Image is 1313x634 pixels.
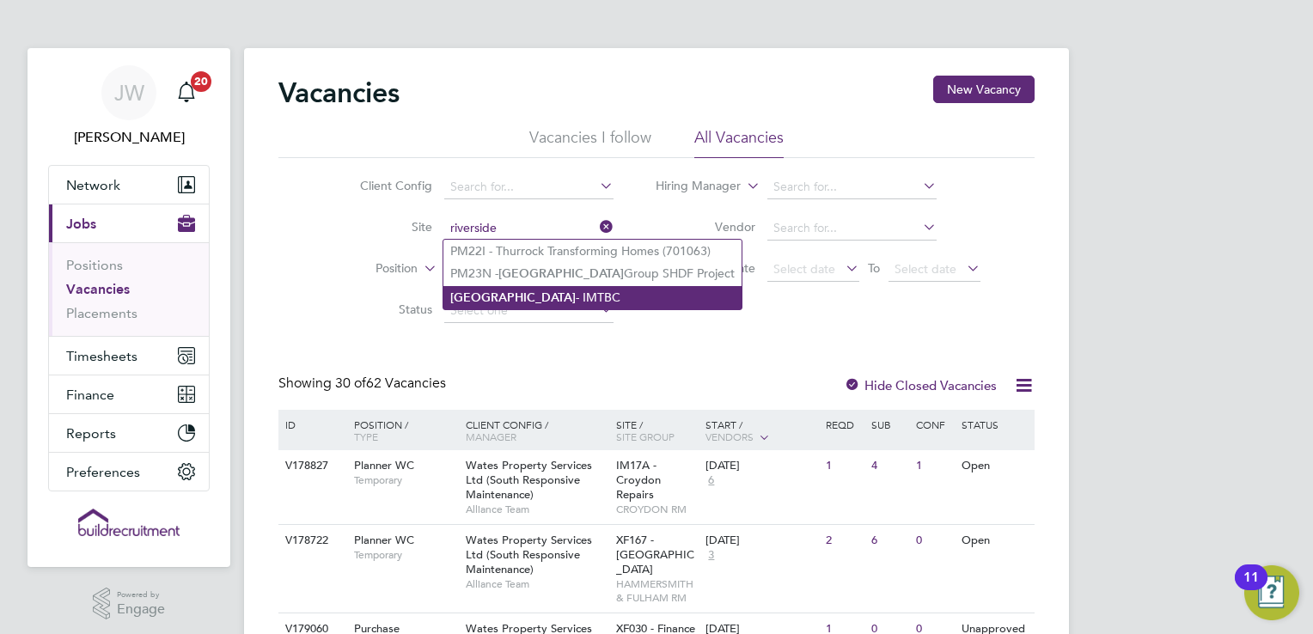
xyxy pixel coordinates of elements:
label: Status [333,302,432,317]
div: [DATE] [705,459,817,473]
div: Reqd [821,410,866,439]
span: 6 [705,473,717,488]
a: Powered byEngage [93,588,166,620]
div: Sub [867,410,912,439]
div: Jobs [49,242,209,336]
button: Jobs [49,204,209,242]
span: Wates Property Services Ltd (South Responsive Maintenance) [466,533,592,576]
li: Vacancies I follow [529,127,651,158]
span: Alliance Team [466,577,608,591]
div: 6 [867,525,912,557]
span: Temporary [354,548,457,562]
label: Client Config [333,178,432,193]
button: Finance [49,375,209,413]
div: Open [957,525,1032,557]
span: Select date [773,261,835,277]
span: Reports [66,425,116,442]
span: Planner WC [354,533,414,547]
span: Manager [466,430,516,443]
span: Timesheets [66,348,137,364]
span: 30 of [335,375,366,392]
div: [DATE] [705,533,817,548]
div: V178722 [281,525,341,557]
span: Engage [117,602,165,617]
div: Position / [341,410,461,451]
a: 20 [169,65,204,120]
span: Temporary [354,473,457,487]
span: Select date [895,261,956,277]
div: 11 [1243,577,1259,600]
button: Network [49,166,209,204]
button: Open Resource Center, 11 new notifications [1244,565,1299,620]
span: Alliance Team [466,503,608,516]
span: IM17A - Croydon Repairs [616,458,661,502]
a: JW[PERSON_NAME] [48,65,210,148]
div: 1 [821,450,866,482]
div: 4 [867,450,912,482]
b: [GEOGRAPHIC_DATA] [498,266,624,281]
div: Showing [278,375,449,393]
button: Preferences [49,453,209,491]
input: Search for... [767,175,937,199]
input: Search for... [444,216,614,241]
span: Preferences [66,464,140,480]
div: Start / [701,410,821,453]
span: Type [354,430,378,443]
label: Vendor [656,219,755,235]
div: Status [957,410,1032,439]
button: Reports [49,414,209,452]
span: To [863,257,885,279]
label: Hide Closed Vacancies [844,377,997,393]
button: Timesheets [49,337,209,375]
label: Site [333,219,432,235]
div: ID [281,410,341,439]
a: Vacancies [66,281,130,297]
div: 1 [912,450,956,482]
div: Conf [912,410,956,439]
button: New Vacancy [933,76,1035,103]
li: - IMTBC [443,286,742,309]
span: HAMMERSMITH & FULHAM RM [616,577,698,604]
nav: Main navigation [27,48,230,567]
span: XF167 - [GEOGRAPHIC_DATA] [616,533,694,576]
li: All Vacancies [694,127,784,158]
input: Search for... [767,216,937,241]
span: Network [66,177,120,193]
li: PM22I - Thurrock Transforming Homes (701063) [443,240,742,262]
span: 62 Vacancies [335,375,446,392]
input: Search for... [444,175,614,199]
span: 3 [705,548,717,563]
a: Positions [66,257,123,273]
label: Hiring Manager [642,178,741,195]
div: 0 [912,525,956,557]
span: Powered by [117,588,165,602]
img: buildrec-logo-retina.png [78,509,180,536]
b: [GEOGRAPHIC_DATA] [450,290,576,305]
span: Planner WC [354,458,414,472]
span: CROYDON RM [616,503,698,516]
span: Finance [66,387,114,403]
a: Go to home page [48,509,210,536]
input: Select one [444,299,614,323]
div: Site / [612,410,702,451]
div: V178827 [281,450,341,482]
div: Client Config / [461,410,612,451]
div: Open [957,450,1032,482]
span: Site Group [616,430,675,443]
span: Wates Property Services Ltd (South Responsive Maintenance) [466,458,592,502]
span: Vendors [705,430,754,443]
li: PM23N - Group SHDF Project [443,262,742,285]
a: Placements [66,305,137,321]
span: 20 [191,71,211,92]
span: Jobs [66,216,96,232]
span: JW [114,82,144,104]
span: Josh Wakefield [48,127,210,148]
div: 2 [821,525,866,557]
label: Position [319,260,418,277]
h2: Vacancies [278,76,400,110]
